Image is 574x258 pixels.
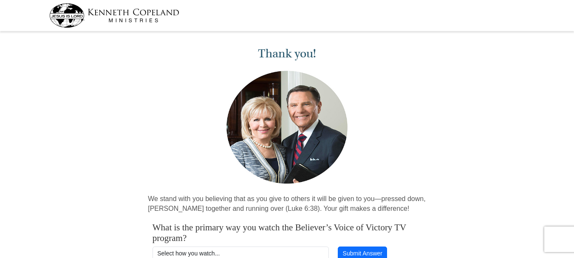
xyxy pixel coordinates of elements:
img: kcm-header-logo.svg [49,3,179,28]
h1: Thank you! [148,47,426,61]
h4: What is the primary way you watch the Believer’s Voice of Victory TV program? [153,222,422,244]
img: Kenneth and Gloria [224,69,350,186]
p: We stand with you believing that as you give to others it will be given to you—pressed down, [PER... [148,194,426,214]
